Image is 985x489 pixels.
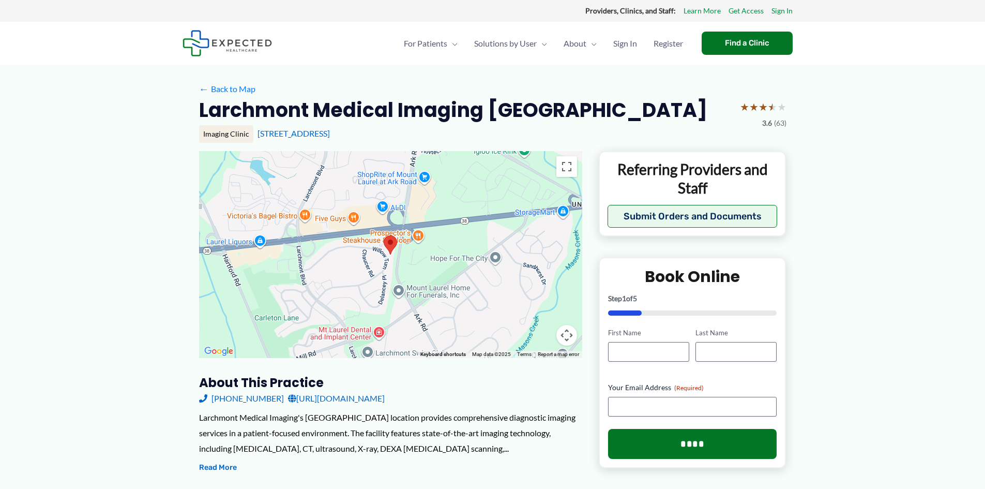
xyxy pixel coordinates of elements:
span: For Patients [404,25,447,62]
span: ★ [759,97,768,116]
label: Your Email Address [608,382,777,393]
h2: Larchmont Medical Imaging [GEOGRAPHIC_DATA] [199,97,707,123]
button: Keyboard shortcuts [420,351,466,358]
span: Menu Toggle [447,25,458,62]
h2: Book Online [608,266,777,287]
a: [URL][DOMAIN_NAME] [288,391,385,406]
strong: Providers, Clinics, and Staff: [585,6,676,15]
a: Learn More [684,4,721,18]
a: [PHONE_NUMBER] [199,391,284,406]
span: Sign In [613,25,637,62]
span: ← [199,84,209,94]
span: 1 [622,294,626,303]
p: Step of [608,295,777,302]
span: About [564,25,586,62]
a: Sign In [771,4,793,18]
button: Submit Orders and Documents [608,205,778,228]
a: ←Back to Map [199,81,255,97]
a: Terms (opens in new tab) [517,351,532,357]
p: Referring Providers and Staff [608,160,778,198]
span: Menu Toggle [537,25,547,62]
span: ★ [749,97,759,116]
img: Google [202,345,236,358]
a: Find a Clinic [702,32,793,55]
a: Solutions by UserMenu Toggle [466,25,555,62]
span: ★ [777,97,786,116]
div: Imaging Clinic [199,125,253,143]
label: Last Name [695,328,777,338]
span: Solutions by User [474,25,537,62]
a: Sign In [605,25,645,62]
span: Menu Toggle [586,25,597,62]
span: Map data ©2025 [472,351,511,357]
div: Larchmont Medical Imaging's [GEOGRAPHIC_DATA] location provides comprehensive diagnostic imaging ... [199,410,582,456]
button: Toggle fullscreen view [556,156,577,177]
h3: About this practice [199,375,582,391]
span: (Required) [674,384,704,392]
button: Map camera controls [556,325,577,346]
a: AboutMenu Toggle [555,25,605,62]
span: (63) [774,116,786,130]
label: First Name [608,328,689,338]
span: ★ [740,97,749,116]
span: 5 [633,294,637,303]
nav: Primary Site Navigation [396,25,691,62]
span: 3.6 [762,116,772,130]
a: For PatientsMenu Toggle [396,25,466,62]
a: Get Access [729,4,764,18]
a: Register [645,25,691,62]
button: Read More [199,462,237,474]
span: ★ [768,97,777,116]
span: Register [654,25,683,62]
a: Open this area in Google Maps (opens a new window) [202,345,236,358]
a: Report a map error [538,351,579,357]
img: Expected Healthcare Logo - side, dark font, small [183,30,272,56]
a: [STREET_ADDRESS] [257,128,330,138]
